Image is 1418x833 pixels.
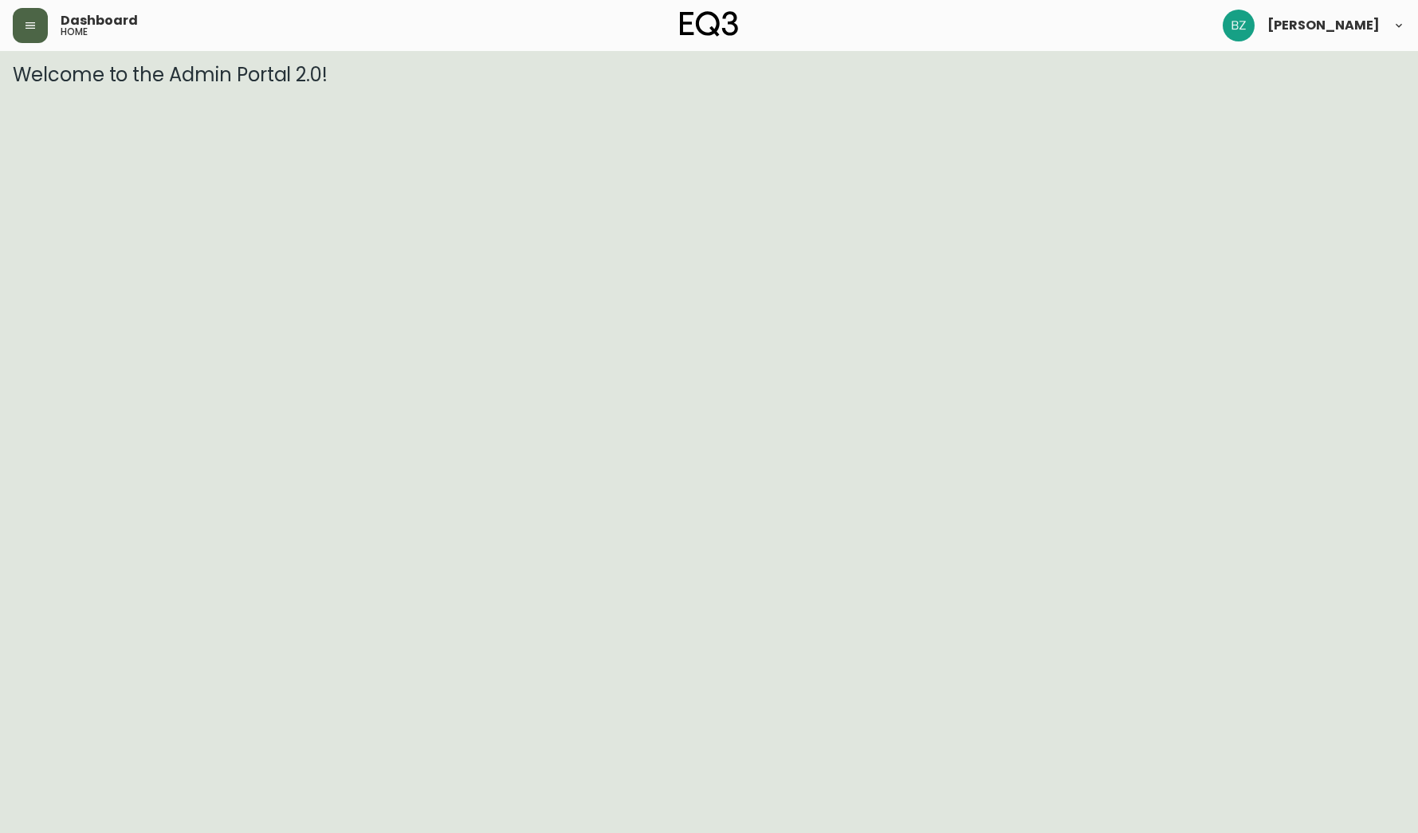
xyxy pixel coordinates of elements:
[1223,10,1255,41] img: 603957c962080f772e6770b96f84fb5c
[1267,19,1380,32] span: [PERSON_NAME]
[13,64,1405,86] h3: Welcome to the Admin Portal 2.0!
[61,14,138,27] span: Dashboard
[61,27,88,37] h5: home
[680,11,739,37] img: logo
